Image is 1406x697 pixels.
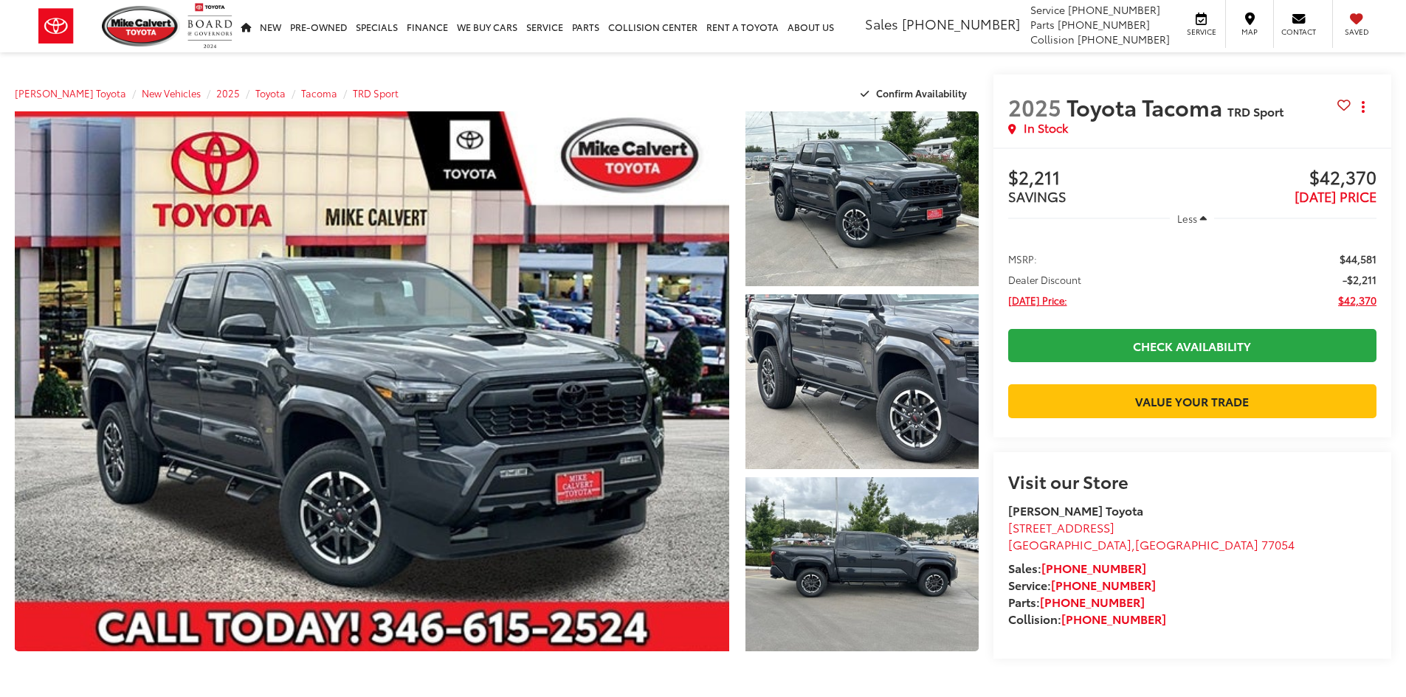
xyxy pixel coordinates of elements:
[742,475,980,653] img: 2025 Toyota Tacoma TRD Sport
[7,108,736,654] img: 2025 Toyota Tacoma TRD Sport
[1008,535,1295,552] span: ,
[255,86,286,100] a: Toyota
[1362,101,1365,113] span: dropdown dots
[742,292,980,471] img: 2025 Toyota Tacoma TRD Sport
[1008,559,1146,576] strong: Sales:
[1192,167,1376,190] span: $42,370
[1068,2,1160,17] span: [PHONE_NUMBER]
[1078,32,1170,46] span: [PHONE_NUMBER]
[742,109,980,288] img: 2025 Toyota Tacoma TRD Sport
[745,477,979,652] a: Expand Photo 3
[1008,535,1131,552] span: [GEOGRAPHIC_DATA]
[1030,2,1065,17] span: Service
[1340,252,1376,266] span: $44,581
[1058,17,1150,32] span: [PHONE_NUMBER]
[353,86,399,100] a: TRD Sport
[1061,610,1166,627] a: [PHONE_NUMBER]
[1030,17,1055,32] span: Parts
[1170,205,1214,232] button: Less
[1177,212,1197,225] span: Less
[1051,576,1156,593] a: [PHONE_NUMBER]
[1008,167,1193,190] span: $2,211
[876,86,967,100] span: Confirm Availability
[301,86,337,100] a: Tacoma
[1008,519,1295,552] a: [STREET_ADDRESS] [GEOGRAPHIC_DATA],[GEOGRAPHIC_DATA] 77054
[1008,187,1066,206] span: SAVINGS
[1185,27,1218,37] span: Service
[1261,535,1295,552] span: 77054
[216,86,240,100] a: 2025
[1008,91,1061,122] span: 2025
[1008,502,1143,519] strong: [PERSON_NAME] Toyota
[102,6,180,46] img: Mike Calvert Toyota
[1340,27,1373,37] span: Saved
[1008,384,1376,417] a: Value Your Trade
[1281,27,1316,37] span: Contact
[1351,94,1376,119] button: Actions
[1008,610,1166,627] strong: Collision:
[1008,329,1376,362] a: Check Availability
[745,111,979,286] a: Expand Photo 1
[745,294,979,469] a: Expand Photo 2
[852,80,979,106] button: Confirm Availability
[1135,535,1258,552] span: [GEOGRAPHIC_DATA]
[1338,293,1376,308] span: $42,370
[1066,91,1227,122] span: Toyota Tacoma
[1008,272,1081,287] span: Dealer Discount
[1227,103,1283,119] span: TRD Sport
[1343,272,1376,287] span: -$2,211
[1024,119,1068,136] span: In Stock
[1233,27,1266,37] span: Map
[142,86,201,100] a: New Vehicles
[1295,187,1376,206] span: [DATE] PRICE
[15,86,126,100] a: [PERSON_NAME] Toyota
[1008,252,1037,266] span: MSRP:
[15,111,729,651] a: Expand Photo 0
[902,14,1020,33] span: [PHONE_NUMBER]
[1041,559,1146,576] a: [PHONE_NUMBER]
[1008,293,1067,308] span: [DATE] Price:
[1008,519,1114,535] span: [STREET_ADDRESS]
[865,14,898,33] span: Sales
[1030,32,1075,46] span: Collision
[1040,593,1145,610] a: [PHONE_NUMBER]
[1008,471,1376,490] h2: Visit our Store
[1008,576,1156,593] strong: Service:
[1008,593,1145,610] strong: Parts:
